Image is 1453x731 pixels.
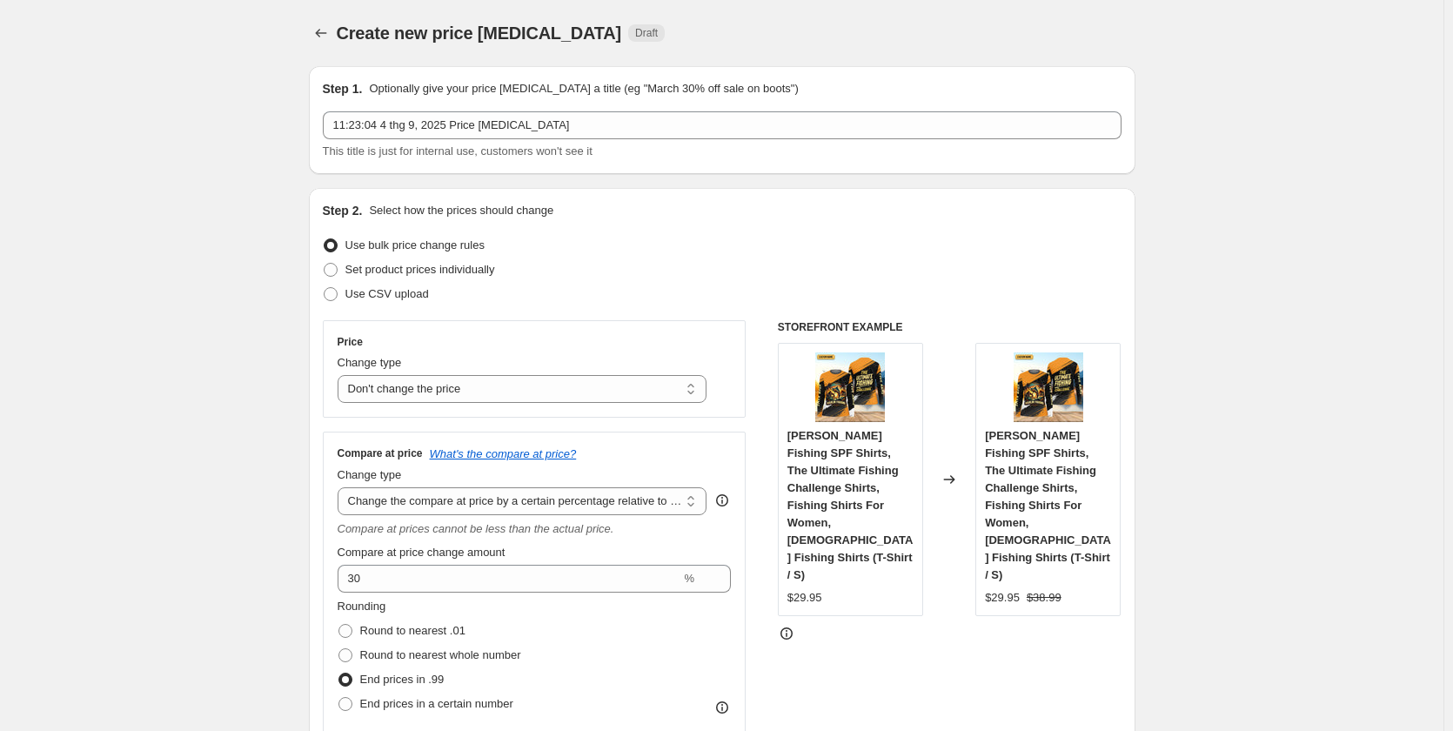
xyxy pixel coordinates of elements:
[360,648,521,661] span: Round to nearest whole number
[1014,352,1083,422] img: 9_e70e82a9-3097-43e6-a206-0cc2d8a8be88_80x.jpg
[338,335,363,349] h3: Price
[684,572,694,585] span: %
[360,624,465,637] span: Round to nearest .01
[985,429,1111,581] span: [PERSON_NAME] Fishing SPF Shirts, The Ultimate Fishing Challenge Shirts, Fishing Shirts For Women...
[338,446,423,460] h3: Compare at price
[713,492,731,509] div: help
[815,352,885,422] img: 9_e70e82a9-3097-43e6-a206-0cc2d8a8be88_80x.jpg
[338,546,506,559] span: Compare at price change amount
[323,80,363,97] h2: Step 1.
[345,287,429,300] span: Use CSV upload
[338,600,386,613] span: Rounding
[309,21,333,45] button: Price change jobs
[360,697,513,710] span: End prices in a certain number
[787,429,914,581] span: [PERSON_NAME] Fishing SPF Shirts, The Ultimate Fishing Challenge Shirts, Fishing Shirts For Women...
[337,23,622,43] span: Create new price [MEDICAL_DATA]
[369,80,798,97] p: Optionally give your price [MEDICAL_DATA] a title (eg "March 30% off sale on boots")
[1027,589,1061,607] strike: $38.99
[338,522,614,535] i: Compare at prices cannot be less than the actual price.
[323,144,593,158] span: This title is just for internal use, customers won't see it
[635,26,658,40] span: Draft
[787,589,822,607] div: $29.95
[985,589,1020,607] div: $29.95
[323,111,1122,139] input: 30% off holiday sale
[338,468,402,481] span: Change type
[345,238,485,251] span: Use bulk price change rules
[338,356,402,369] span: Change type
[778,320,1122,334] h6: STOREFRONT EXAMPLE
[360,673,445,686] span: End prices in .99
[345,263,495,276] span: Set product prices individually
[369,202,553,219] p: Select how the prices should change
[323,202,363,219] h2: Step 2.
[430,447,577,460] button: What's the compare at price?
[338,565,681,593] input: 20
